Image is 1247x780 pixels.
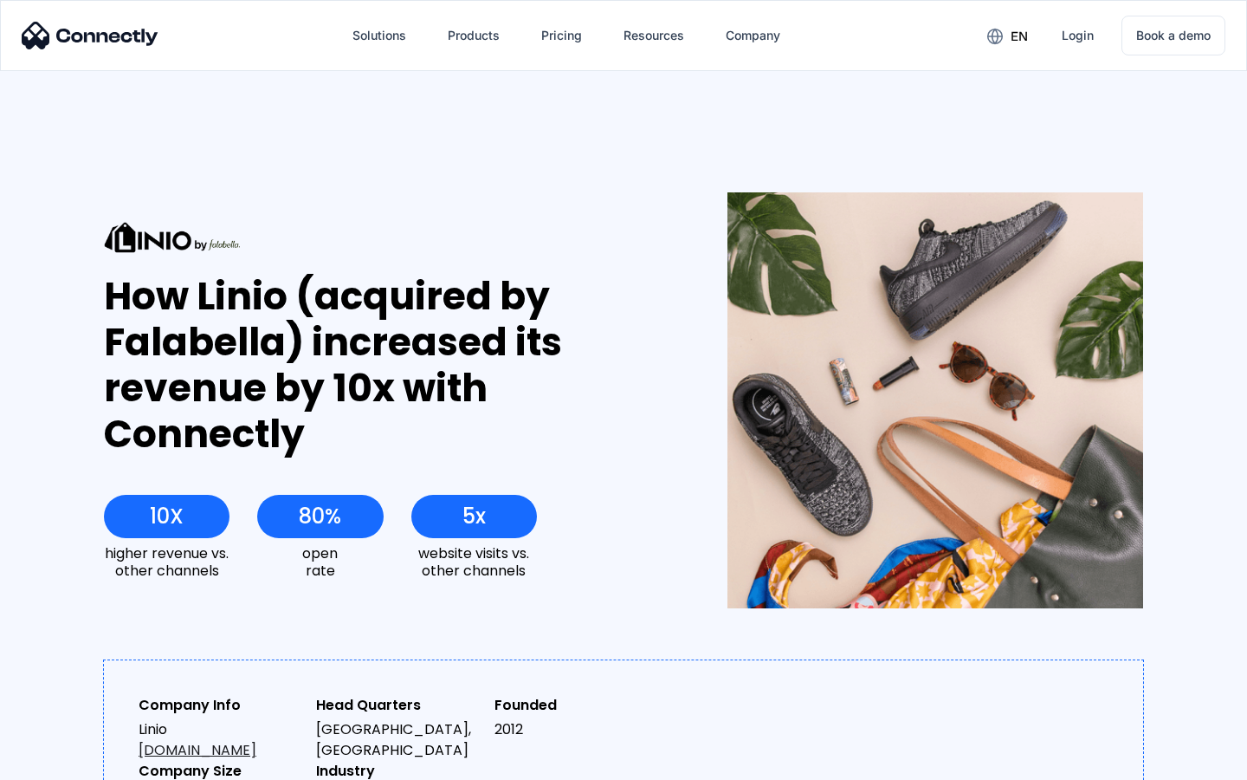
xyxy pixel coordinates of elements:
div: Pricing [541,23,582,48]
div: 5x [462,504,486,529]
div: Company [726,23,780,48]
div: 2012 [494,719,658,740]
div: Head Quarters [316,695,480,716]
aside: Language selected: English [17,750,104,774]
div: Resources [623,23,684,48]
div: higher revenue vs. other channels [104,545,229,578]
ul: Language list [35,750,104,774]
div: [GEOGRAPHIC_DATA], [GEOGRAPHIC_DATA] [316,719,480,761]
img: Connectly Logo [22,22,158,49]
a: Login [1048,15,1108,56]
div: Products [448,23,500,48]
div: 10X [150,504,184,529]
div: Solutions [352,23,406,48]
a: Book a demo [1121,16,1225,55]
div: Company Info [139,695,302,716]
div: Login [1062,23,1094,48]
div: en [1011,24,1028,49]
a: Pricing [527,15,596,56]
div: 80% [299,504,341,529]
div: Linio [139,719,302,761]
div: How Linio (acquired by Falabella) increased its revenue by 10x with Connectly [104,274,664,457]
a: [DOMAIN_NAME] [139,740,256,760]
div: Founded [494,695,658,716]
div: open rate [257,545,383,578]
div: website visits vs. other channels [411,545,537,578]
